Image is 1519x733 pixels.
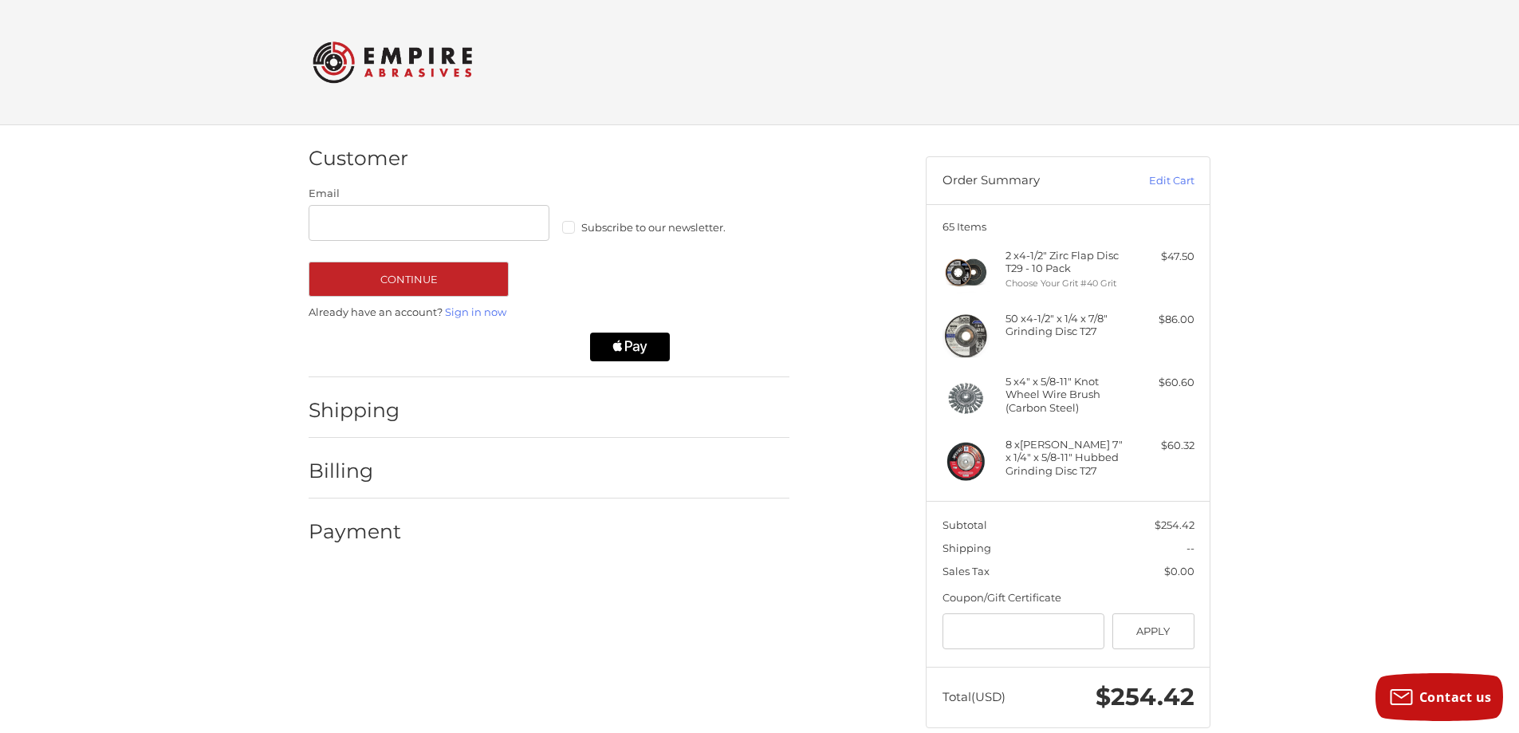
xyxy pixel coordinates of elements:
h4: 5 x 4" x 5/8-11" Knot Wheel Wire Brush (Carbon Steel) [1005,375,1127,414]
div: $47.50 [1131,249,1194,265]
div: Coupon/Gift Certificate [942,590,1194,606]
span: -- [1186,542,1194,554]
span: Sales Tax [942,565,990,577]
h3: 65 Items [942,220,1194,233]
h4: 8 x [PERSON_NAME] 7" x 1/4" x 5/8-11" Hubbed Grinding Disc T27 [1005,438,1127,477]
span: Total (USD) [942,689,1005,704]
h4: 50 x 4-1/2" x 1/4 x 7/8" Grinding Disc T27 [1005,312,1127,338]
h2: Payment [309,519,402,544]
input: Gift Certificate or Coupon Code [942,613,1105,649]
h2: Customer [309,146,408,171]
span: $254.42 [1155,518,1194,531]
button: Contact us [1375,673,1503,721]
a: Edit Cart [1114,173,1194,189]
div: $60.32 [1131,438,1194,454]
span: Subscribe to our newsletter. [581,221,726,234]
h3: Order Summary [942,173,1114,189]
div: $60.60 [1131,375,1194,391]
img: Empire Abrasives [313,31,472,93]
button: Apply [1112,613,1194,649]
button: Continue [309,262,509,297]
p: Already have an account? [309,305,789,321]
a: Sign in now [445,305,506,318]
span: Shipping [942,542,991,554]
span: Subtotal [942,518,987,531]
h2: Shipping [309,398,402,423]
label: Email [309,186,549,202]
div: $86.00 [1131,312,1194,328]
h4: 2 x 4-1/2" Zirc Flap Disc T29 - 10 Pack [1005,249,1127,275]
span: $254.42 [1096,682,1194,711]
span: Contact us [1419,688,1492,706]
li: Choose Your Grit #40 Grit [1005,277,1127,290]
h2: Billing [309,459,402,483]
span: $0.00 [1164,565,1194,577]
